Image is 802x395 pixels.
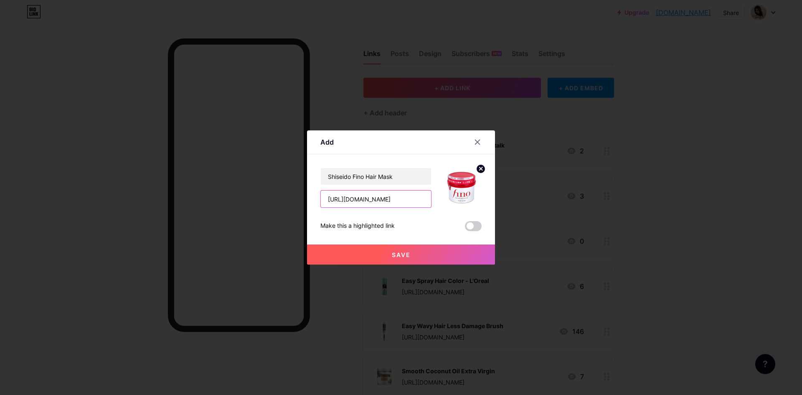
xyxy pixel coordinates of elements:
input: URL [321,191,431,207]
div: Make this a highlighted link [320,221,395,231]
div: Add [320,137,334,147]
input: Title [321,168,431,185]
img: link_thumbnail [442,168,482,208]
span: Save [392,251,411,258]
button: Save [307,245,495,265]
